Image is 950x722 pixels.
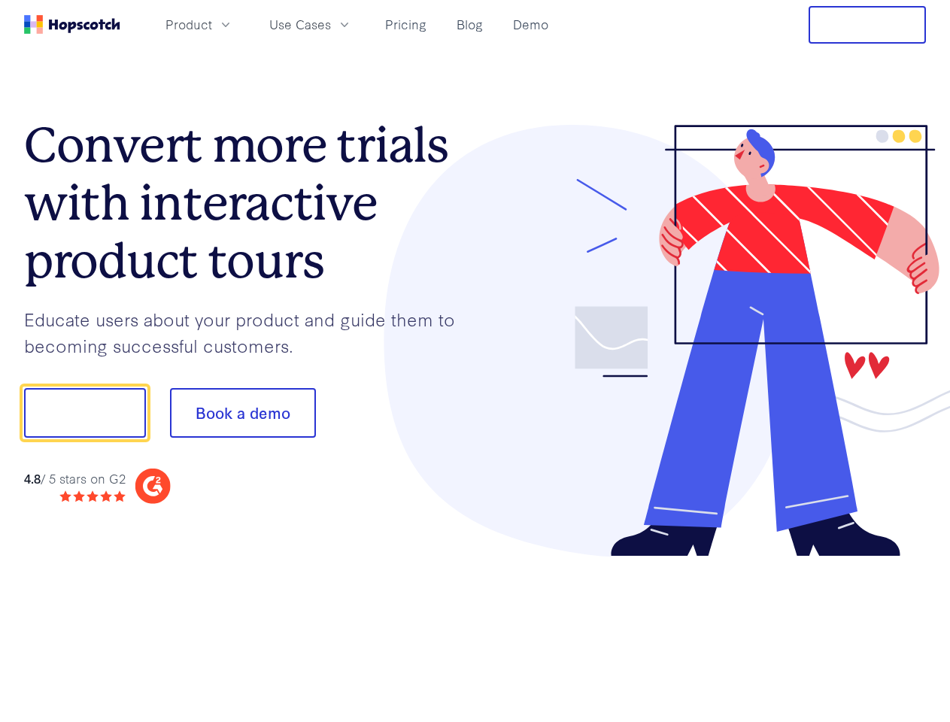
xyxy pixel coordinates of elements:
button: Product [156,12,242,37]
span: Product [165,15,212,34]
a: Blog [451,12,489,37]
button: Show me! [24,388,146,438]
h1: Convert more trials with interactive product tours [24,117,475,290]
button: Book a demo [170,388,316,438]
p: Educate users about your product and guide them to becoming successful customers. [24,306,475,358]
button: Free Trial [809,6,926,44]
span: Use Cases [269,15,331,34]
a: Pricing [379,12,433,37]
a: Home [24,15,120,34]
strong: 4.8 [24,469,41,487]
div: / 5 stars on G2 [24,469,126,488]
a: Demo [507,12,554,37]
button: Use Cases [260,12,361,37]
